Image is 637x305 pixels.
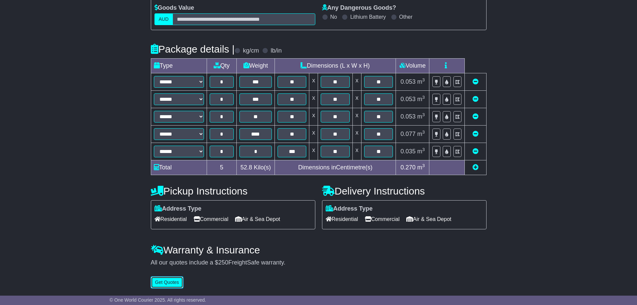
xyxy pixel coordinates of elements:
label: Address Type [326,205,373,213]
a: Remove this item [472,96,479,102]
td: Dimensions (L x W x H) [275,58,396,73]
td: x [352,90,361,108]
td: x [309,143,318,160]
td: Weight [236,58,275,73]
span: 0.077 [401,131,416,137]
td: x [352,125,361,143]
label: AUD [154,13,173,25]
span: 52.8 [240,164,252,171]
span: Commercial [194,214,228,224]
label: lb/in [271,47,282,55]
span: 0.053 [401,78,416,85]
td: Dimensions in Centimetre(s) [275,160,396,175]
sup: 3 [422,95,425,100]
span: m [417,113,425,120]
span: 0.053 [401,96,416,102]
td: x [309,73,318,90]
sup: 3 [422,77,425,82]
span: Commercial [365,214,400,224]
a: Add new item [472,164,479,171]
label: Address Type [154,205,202,213]
td: Volume [396,58,429,73]
td: Qty [207,58,236,73]
label: Any Dangerous Goods? [322,4,396,12]
span: Air & Sea Depot [235,214,280,224]
td: x [309,125,318,143]
sup: 3 [422,130,425,135]
a: Remove this item [472,78,479,85]
label: Other [399,14,413,20]
td: Total [151,160,207,175]
td: x [352,73,361,90]
h4: Delivery Instructions [322,185,487,197]
sup: 3 [422,112,425,117]
button: Get Quotes [151,277,184,288]
a: Remove this item [472,113,479,120]
span: 0.270 [401,164,416,171]
label: kg/cm [243,47,259,55]
span: 0.035 [401,148,416,155]
td: x [352,143,361,160]
td: x [352,108,361,125]
div: All our quotes include a $ FreightSafe warranty. [151,259,487,266]
span: 250 [218,259,228,266]
label: No [330,14,337,20]
sup: 3 [422,147,425,152]
span: 0.053 [401,113,416,120]
span: m [417,131,425,137]
td: x [309,108,318,125]
span: Residential [326,214,358,224]
sup: 3 [422,163,425,168]
span: m [417,96,425,102]
span: Air & Sea Depot [406,214,451,224]
h4: Pickup Instructions [151,185,315,197]
td: Kilo(s) [236,160,275,175]
h4: Warranty & Insurance [151,244,487,255]
span: m [417,78,425,85]
span: © One World Courier 2025. All rights reserved. [110,297,206,303]
td: 5 [207,160,236,175]
span: m [417,164,425,171]
td: Type [151,58,207,73]
td: x [309,90,318,108]
label: Goods Value [154,4,194,12]
label: Lithium Battery [350,14,386,20]
a: Remove this item [472,148,479,155]
span: Residential [154,214,187,224]
a: Remove this item [472,131,479,137]
span: m [417,148,425,155]
h4: Package details | [151,44,235,55]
